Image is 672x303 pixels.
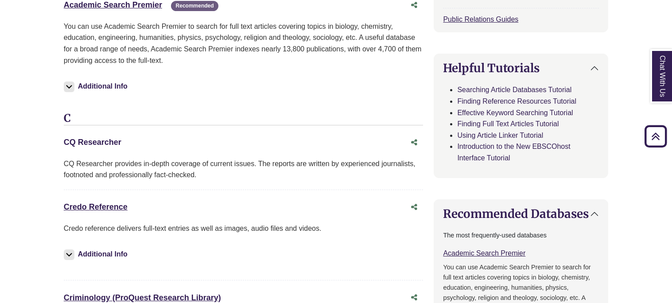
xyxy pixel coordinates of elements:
[64,21,423,66] p: You can use Academic Search Premier to search for full text articles covering topics in biology, ...
[443,16,518,23] a: Public Relations Guides
[64,138,121,147] a: CQ Researcher
[405,134,423,151] button: Share this database
[64,0,162,9] a: Academic Search Premier
[434,200,608,228] button: Recommended Databases
[443,249,525,257] a: Academic Search Premier
[457,132,543,139] a: Using Article Linker Tutorial
[443,230,599,241] p: The most frequently-used databases
[64,293,221,302] a: Criminology (ProQuest Research Library)
[457,97,576,105] a: Finding Reference Resources Tutorial
[171,1,218,11] span: Recommended
[64,112,423,125] h3: C
[434,54,608,82] button: Helpful Tutorials
[457,86,571,93] a: Searching Article Databases Tutorial
[405,199,423,216] button: Share this database
[64,248,130,260] button: Additional Info
[64,223,423,234] p: Credo reference delivers full-text entries as well as images, audio files and videos.
[64,202,128,211] a: Credo Reference
[457,143,570,162] a: Introduction to the New EBSCOhost Interface Tutorial
[64,80,130,93] button: Additional Info
[641,130,670,142] a: Back to Top
[457,120,559,128] a: Finding Full Text Articles Tutorial
[457,109,573,117] a: Effective Keyword Searching Tutorial
[64,158,423,181] div: CQ Researcher provides in-depth coverage of current issues. The reports are written by experience...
